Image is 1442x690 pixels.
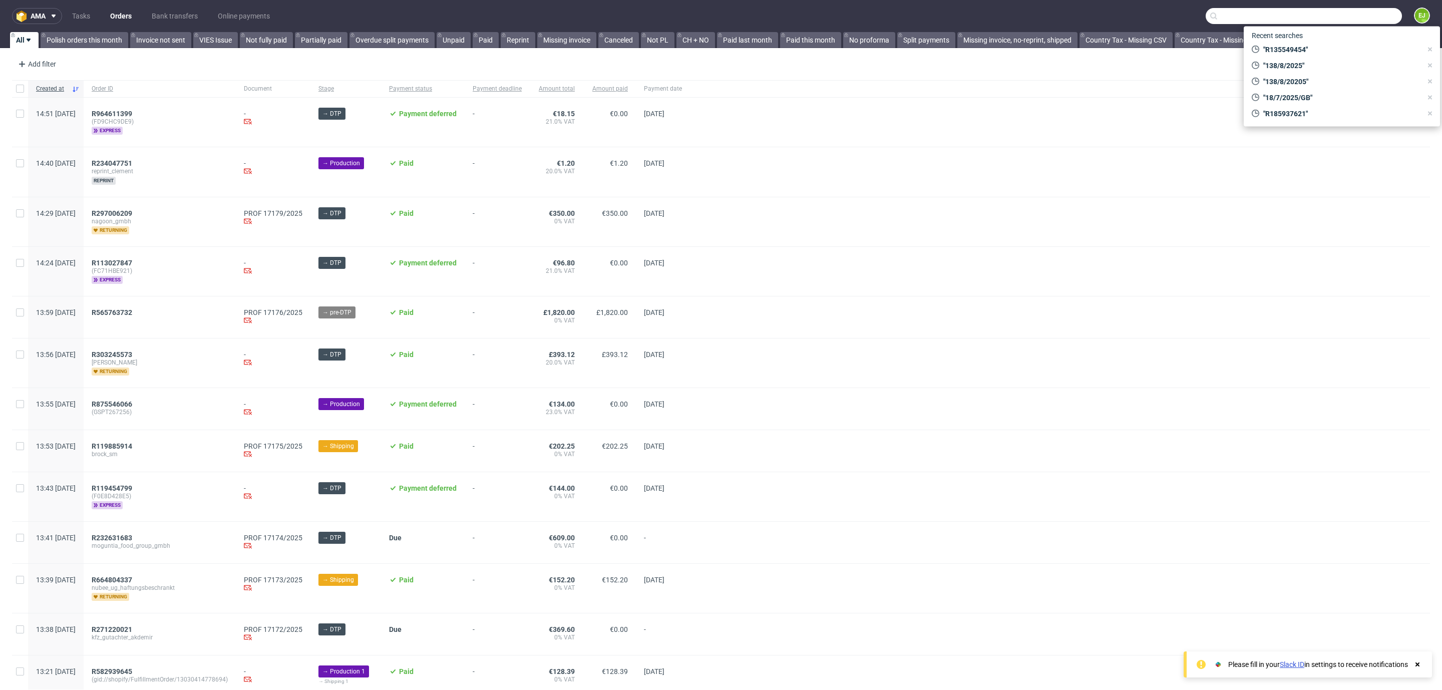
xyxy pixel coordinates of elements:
span: R664804337 [92,576,132,584]
a: Orders [104,8,138,24]
span: 13:43 [DATE] [36,484,76,492]
span: 13:39 [DATE] [36,576,76,584]
span: €152.20 [602,576,628,584]
span: ama [31,13,46,20]
span: - [473,442,522,460]
span: 0% VAT [538,492,575,500]
span: [DATE] [644,308,664,316]
span: 13:21 [DATE] [36,667,76,675]
span: [DATE] [644,209,664,217]
a: R119885914 [92,442,134,450]
img: logo [17,11,31,22]
a: PROF 17173/2025 [244,576,302,584]
span: (GSPT267256) [92,408,228,416]
span: - [473,667,522,685]
span: returning [92,593,129,601]
a: Missing invoice, no-reprint, shipped [957,32,1077,48]
span: €202.25 [549,442,575,450]
span: brock_sm [92,450,228,458]
span: → DTP [322,209,341,218]
span: €202.25 [602,442,628,450]
span: Stage [318,85,373,93]
span: reprint [92,177,116,185]
span: Order ID [92,85,228,93]
span: 0% VAT [538,633,575,641]
span: 21.0% VAT [538,267,575,275]
a: R582939645 [92,667,134,675]
span: [DATE] [644,400,664,408]
a: Not fully paid [240,32,293,48]
span: - [473,259,522,284]
a: Country Tax - Missing PDF - Invoice not sent [1175,32,1322,48]
span: R964611399 [92,110,132,118]
span: → Production 1 [322,667,365,676]
span: - [473,625,522,643]
span: Document [244,85,302,93]
span: - [473,576,522,601]
span: Paid [399,442,414,450]
a: Paid [473,32,499,48]
span: [DATE] [644,110,664,118]
a: Bank transfers [146,8,204,24]
span: - [473,308,522,326]
div: - [244,259,302,276]
span: Paid [399,159,414,167]
div: → Shipping 1 [318,677,373,685]
span: R119454799 [92,484,132,492]
a: Paid this month [780,32,841,48]
span: 14:24 [DATE] [36,259,76,267]
span: £1,820.00 [596,308,628,316]
span: €18.15 [553,110,575,118]
span: R119885914 [92,442,132,450]
figcaption: EJ [1415,9,1429,23]
span: €350.00 [549,209,575,217]
a: Paid last month [717,32,778,48]
span: - [473,484,522,509]
div: Please fill in your in settings to receive notifications [1228,659,1408,669]
span: €144.00 [549,484,575,492]
span: 13:59 [DATE] [36,308,76,316]
span: €128.39 [602,667,628,675]
a: R232631683 [92,534,134,542]
span: £393.12 [549,351,575,359]
span: → Production [322,400,360,409]
span: 20.0% VAT [538,359,575,367]
span: "R135549454" [1259,45,1422,55]
span: 13:55 [DATE] [36,400,76,408]
span: Amount paid [591,85,628,93]
span: 0% VAT [538,542,575,550]
span: 14:51 [DATE] [36,110,76,118]
span: €0.00 [610,110,628,118]
span: Payment deferred [399,484,457,492]
span: - [473,534,522,551]
span: 0% VAT [538,675,575,683]
span: €369.60 [549,625,575,633]
a: Country Tax - Missing CSV [1079,32,1173,48]
span: €1.20 [610,159,628,167]
span: (F0E8D428E5) [92,492,228,500]
span: €0.00 [610,259,628,267]
span: Payment deadline [473,85,522,93]
span: £1,820.00 [543,308,575,316]
span: → DTP [322,109,341,118]
span: R113027847 [92,259,132,267]
a: Slack ID [1280,660,1304,668]
span: "R185937621" [1259,109,1422,119]
span: Due [389,625,402,633]
span: Payment deferred [399,259,457,267]
div: - [244,351,302,368]
span: 14:40 [DATE] [36,159,76,167]
a: R875546066 [92,400,134,408]
span: [DATE] [644,667,664,675]
a: Split payments [897,32,955,48]
a: PROF 17176/2025 [244,308,302,316]
span: Payment status [389,85,457,93]
span: "18/7/2025/GB" [1259,93,1422,103]
span: Payment date [644,85,682,93]
span: Paid [399,351,414,359]
span: - [473,209,522,234]
div: - [244,400,302,418]
span: → Production [322,159,360,168]
span: → pre-DTP [322,308,351,317]
span: 13:53 [DATE] [36,442,76,450]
